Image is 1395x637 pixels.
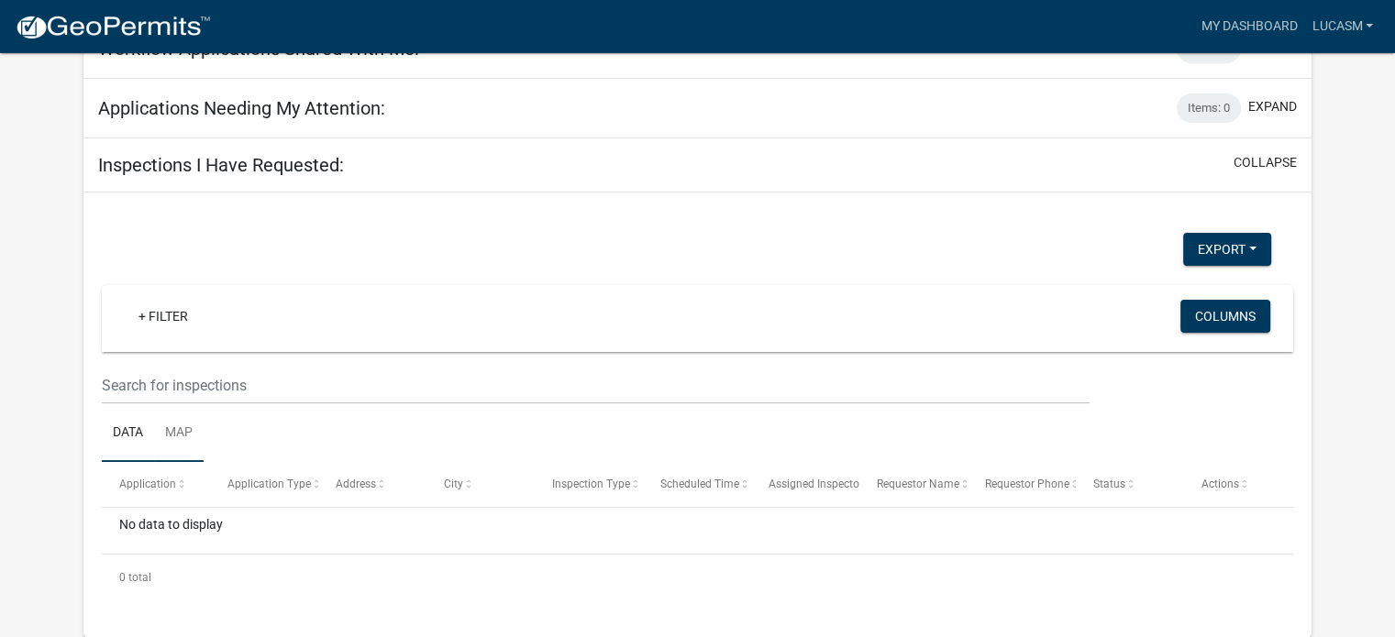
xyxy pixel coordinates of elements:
[1184,462,1292,506] datatable-header-cell: Actions
[336,478,376,490] span: Address
[968,462,1076,506] datatable-header-cell: Requestor Phone
[102,367,1090,404] input: Search for inspections
[227,478,311,490] span: Application Type
[1093,478,1125,490] span: Status
[985,478,1069,490] span: Requestor Phone
[552,478,630,490] span: Inspection Type
[318,462,426,506] datatable-header-cell: Address
[98,97,385,119] h5: Applications Needing My Attention:
[859,462,968,506] datatable-header-cell: Requestor Name
[119,478,176,490] span: Application
[1180,300,1270,333] button: Columns
[444,478,463,490] span: City
[98,154,344,176] h5: Inspections I Have Requested:
[751,462,859,506] datatable-header-cell: Assigned Inspector
[1076,462,1184,506] datatable-header-cell: Status
[535,462,643,506] datatable-header-cell: Inspection Type
[102,462,210,506] datatable-header-cell: Application
[660,478,739,490] span: Scheduled Time
[102,404,154,463] a: Data
[769,478,863,490] span: Assigned Inspector
[1234,153,1297,172] button: collapse
[877,478,959,490] span: Requestor Name
[1248,38,1297,57] button: expand
[124,300,203,333] a: + Filter
[102,508,1293,554] div: No data to display
[643,462,751,506] datatable-header-cell: Scheduled Time
[1248,97,1297,116] button: expand
[154,404,204,463] a: Map
[210,462,318,506] datatable-header-cell: Application Type
[1193,9,1304,44] a: My Dashboard
[1304,9,1380,44] a: LucasM
[102,555,1293,600] div: 0 total
[426,462,535,506] datatable-header-cell: City
[1177,93,1241,123] div: Items: 0
[1201,478,1239,490] span: Actions
[1183,233,1271,266] button: Export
